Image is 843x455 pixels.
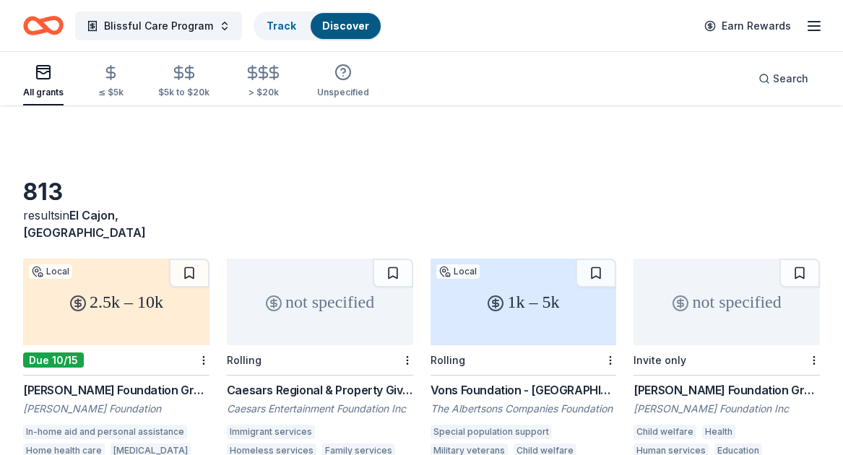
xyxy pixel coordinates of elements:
[267,19,296,32] a: Track
[436,264,480,279] div: Local
[634,259,820,345] div: not specified
[431,354,465,366] div: Rolling
[23,402,209,416] div: [PERSON_NAME] Foundation
[227,381,413,399] div: Caesars Regional & Property Giving
[634,381,820,399] div: [PERSON_NAME] Foundation Grant
[75,12,242,40] button: Blissful Care Program
[104,17,213,35] span: Blissful Care Program
[23,259,209,345] div: 2.5k – 10k
[431,425,552,439] div: Special population support
[227,425,315,439] div: Immigrant services
[634,402,820,416] div: [PERSON_NAME] Foundation Inc
[431,402,617,416] div: The Albertsons Companies Foundation
[431,259,617,345] div: 1k – 5k
[244,58,282,105] button: > $20k
[23,87,64,98] div: All grants
[23,381,209,399] div: [PERSON_NAME] Foundation Grant
[23,58,64,105] button: All grants
[98,58,124,105] button: ≤ $5k
[634,425,696,439] div: Child welfare
[23,208,146,240] span: El Cajon, [GEOGRAPHIC_DATA]
[98,87,124,98] div: ≤ $5k
[158,87,209,98] div: $5k to $20k
[702,425,735,439] div: Health
[696,13,800,39] a: Earn Rewards
[227,402,413,416] div: Caesars Entertainment Foundation Inc
[317,87,369,98] div: Unspecified
[317,58,369,105] button: Unspecified
[254,12,382,40] button: TrackDiscover
[227,354,261,366] div: Rolling
[23,208,146,240] span: in
[23,207,209,241] div: results
[158,58,209,105] button: $5k to $20k
[322,19,369,32] a: Discover
[23,178,209,207] div: 813
[431,381,617,399] div: Vons Foundation - [GEOGRAPHIC_DATA][US_STATE]
[23,9,64,43] a: Home
[244,87,282,98] div: > $20k
[227,259,413,345] div: not specified
[23,425,187,439] div: In-home aid and personal assistance
[23,352,84,368] div: Due 10/15
[747,64,820,93] button: Search
[634,354,686,366] div: Invite only
[29,264,72,279] div: Local
[773,70,808,87] span: Search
